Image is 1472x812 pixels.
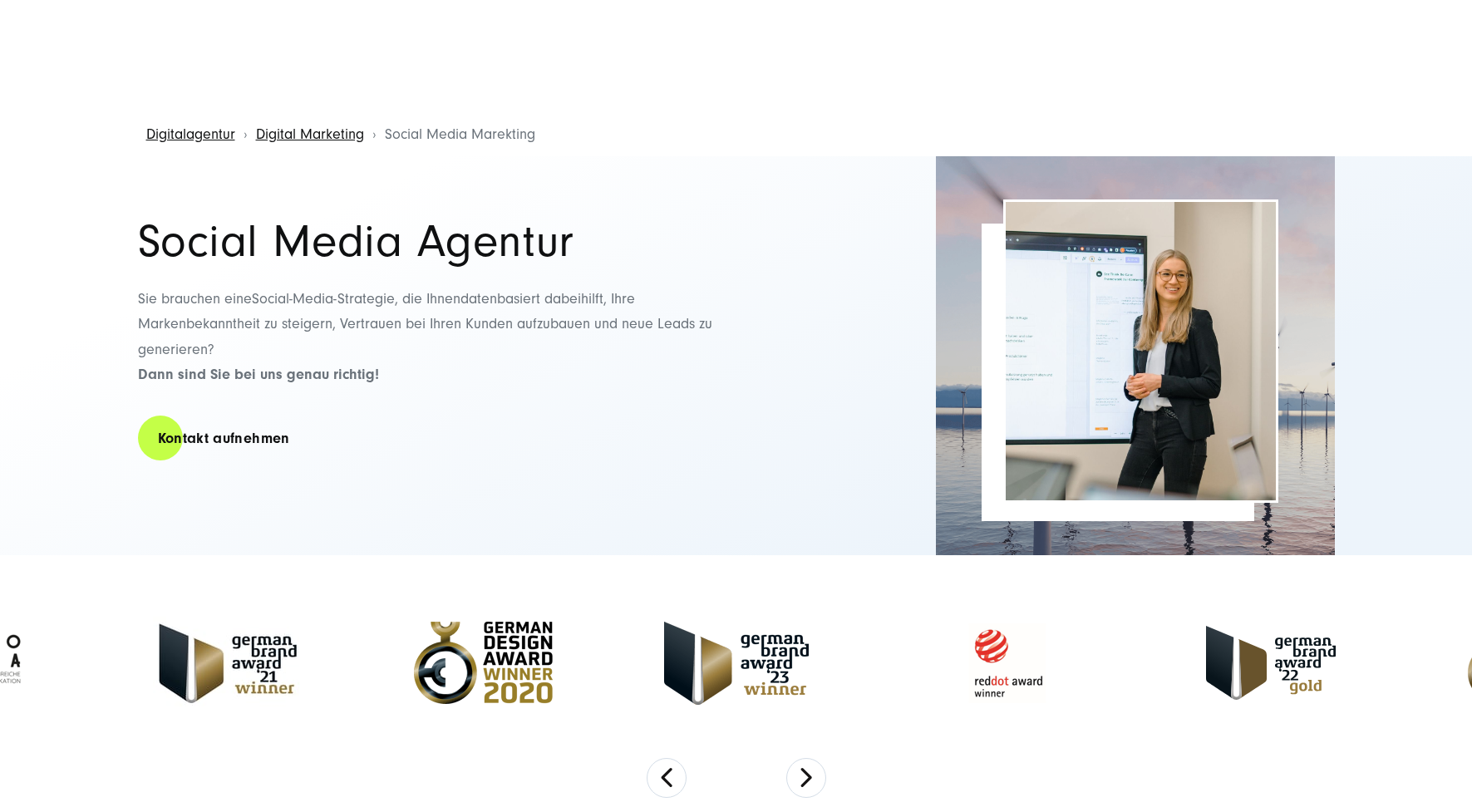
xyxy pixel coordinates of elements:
[289,290,460,308] span: -Media-Strategie, die Ihnen
[138,366,379,383] strong: Dann sind Sie bei uns genau richtig!
[385,125,535,143] span: Social Media Marekting
[138,219,720,265] h1: Social Media Agentur
[1206,626,1336,700] img: German Brand Award 2022 Gold Winner - Full Service Digitalagentur SUNZINET
[252,290,289,308] span: Social
[138,290,252,308] span: Sie brauchen eine
[936,156,1335,555] img: Full-Service Digitalagentur SUNZINET - CRM_2
[647,758,687,798] button: Previous
[1006,202,1276,500] img: Social Media Agentur - Dame präsentiert das See-Do-think-Care Modell (1)
[146,125,235,143] a: Digitalagentur
[138,415,310,462] a: Kontakt aufnehmen
[460,290,581,308] span: datenbasiert dabei
[414,622,553,704] img: German Design Award Winner 2020 - Full Service Digitalagentur SUNZINET
[256,125,364,143] a: Digital Marketing
[920,613,1095,713] img: Reddot Award Winner - Full Service Digitalagentur SUNZINET
[153,613,303,713] img: German Brand Award 2021 Winner - Full Service Digitalagentur SUNZINET
[786,758,826,798] button: Next
[664,622,809,705] img: German Brand Award 2023 Winner - Full Service digital agentur SUNZINET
